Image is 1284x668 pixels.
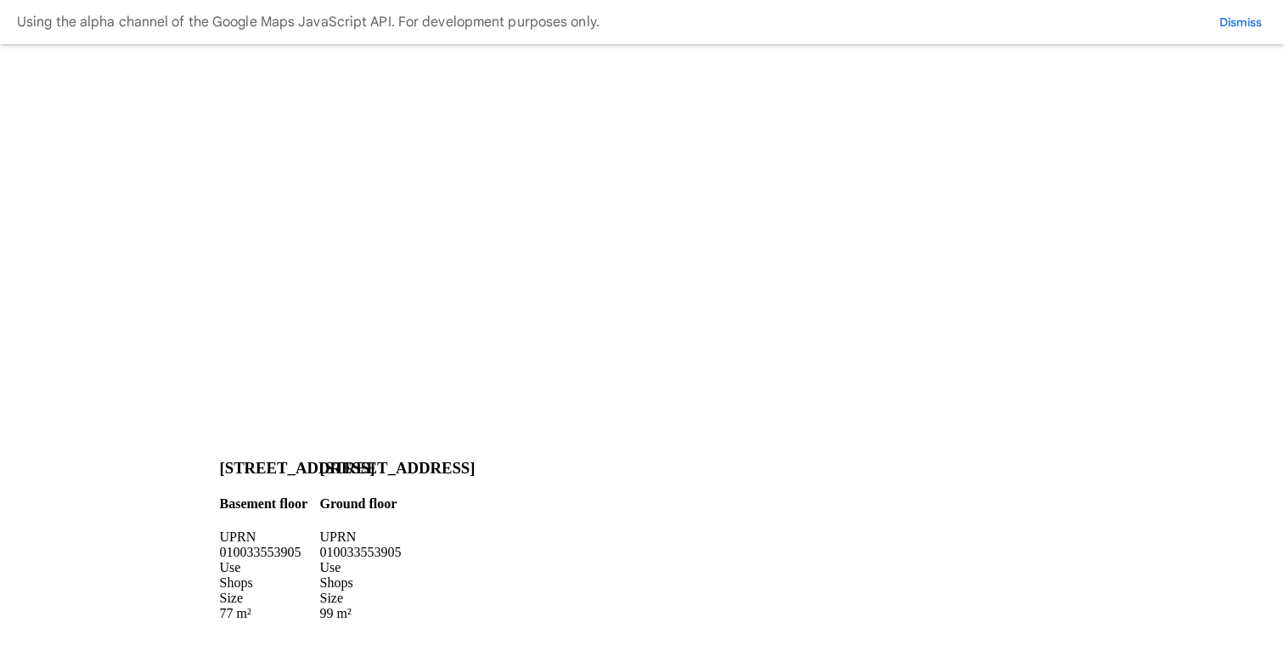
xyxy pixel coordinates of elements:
h3: [STREET_ADDRESS] [220,459,375,478]
div: 010033553905 [320,545,476,560]
div: Use [320,560,476,575]
h3: [STREET_ADDRESS] [320,459,476,478]
div: UPRN [320,529,476,545]
div: 99 m² [320,606,476,621]
div: Shops [220,575,375,591]
div: Using the alpha channel of the Google Maps JavaScript API. For development purposes only. [17,10,600,34]
button: Dismiss [1214,14,1267,31]
div: Shops [320,575,476,591]
div: Use [220,560,375,575]
div: 010033553905 [220,545,375,560]
h4: Basement floor [220,496,375,512]
div: 77 m² [220,606,375,621]
h4: Ground floor [320,496,476,512]
div: UPRN [220,529,375,545]
div: Size [220,591,375,606]
div: Size [320,591,476,606]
